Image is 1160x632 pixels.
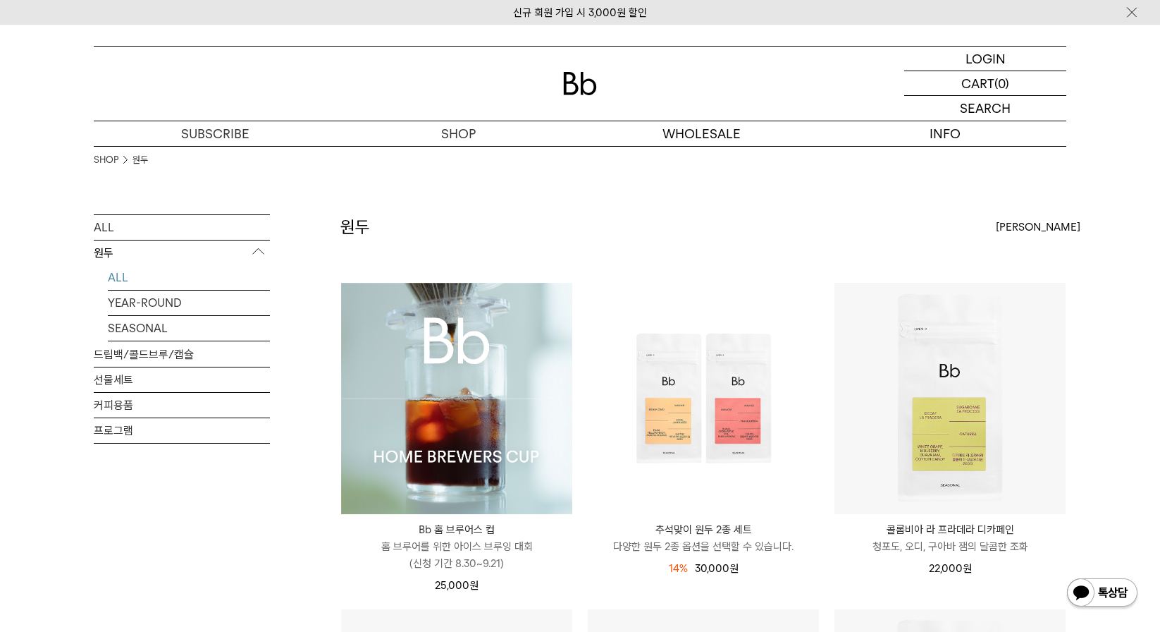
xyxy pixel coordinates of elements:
p: WHOLESALE [580,121,823,146]
span: 25,000 [435,579,479,592]
a: ALL [94,215,270,240]
a: SUBSCRIBE [94,121,337,146]
p: INFO [823,121,1066,146]
p: 콜롬비아 라 프라데라 디카페인 [834,521,1066,538]
a: Bb 홈 브루어스 컵 홈 브루어를 위한 아이스 브루잉 대회(신청 기간 8.30~9.21) [341,521,572,572]
a: LOGIN [904,47,1066,71]
a: 드립백/콜드브루/캡슐 [94,342,270,367]
img: 추석맞이 원두 2종 세트 [588,283,819,514]
span: 22,000 [929,562,972,575]
p: CART [961,71,994,95]
a: YEAR-ROUND [108,291,270,315]
p: 추석맞이 원두 2종 세트 [588,521,819,538]
span: 원 [469,579,479,592]
p: 홈 브루어를 위한 아이스 브루잉 대회 (신청 기간 8.30~9.21) [341,538,572,572]
a: SHOP [337,121,580,146]
div: 14% [669,560,688,577]
img: 로고 [563,72,597,95]
a: 추석맞이 원두 2종 세트 다양한 원두 2종 옵션을 선택할 수 있습니다. [588,521,819,555]
a: 콜롬비아 라 프라데라 디카페인 청포도, 오디, 구아바 잼의 달콤한 조화 [834,521,1066,555]
a: 커피용품 [94,393,270,418]
a: CART (0) [904,71,1066,96]
p: Bb 홈 브루어스 컵 [341,521,572,538]
p: 청포도, 오디, 구아바 잼의 달콤한 조화 [834,538,1066,555]
a: 원두 [132,153,148,167]
a: 선물세트 [94,367,270,392]
span: [PERSON_NAME] [996,219,1080,236]
p: SEARCH [960,96,1011,121]
a: SHOP [94,153,118,167]
a: ALL [108,265,270,290]
span: 30,000 [695,562,739,575]
span: 원 [963,562,972,575]
a: Bb 홈 브루어스 컵 [341,283,572,514]
a: SEASONAL [108,316,270,341]
p: LOGIN [965,47,1006,71]
p: 다양한 원두 2종 옵션을 선택할 수 있습니다. [588,538,819,555]
p: (0) [994,71,1009,95]
a: 신규 회원 가입 시 3,000원 할인 [513,6,647,19]
span: 원 [729,562,739,575]
img: 콜롬비아 라 프라데라 디카페인 [834,283,1066,514]
img: 카카오톡 채널 1:1 채팅 버튼 [1066,577,1139,611]
h2: 원두 [340,215,370,239]
p: 원두 [94,241,270,266]
a: 프로그램 [94,418,270,443]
